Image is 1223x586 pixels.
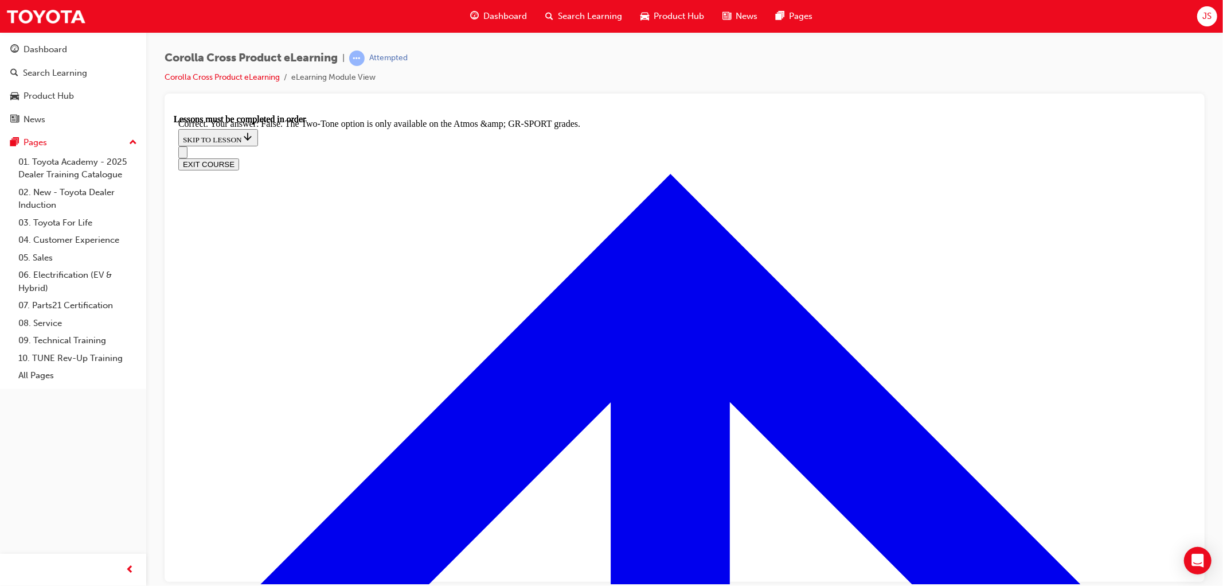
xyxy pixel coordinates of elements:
[14,231,142,249] a: 04. Customer Experience
[165,72,280,82] a: Corolla Cross Product eLearning
[5,32,14,44] button: Open navigation menu
[1184,547,1212,575] div: Open Intercom Messenger
[5,37,142,132] button: DashboardSearch LearningProduct HubNews
[165,52,338,65] span: Corolla Cross Product eLearning
[5,44,65,56] button: EXIT COURSE
[5,132,142,153] button: Pages
[14,266,142,297] a: 06. Electrification (EV & Hybrid)
[14,332,142,350] a: 09. Technical Training
[1202,10,1212,23] span: JS
[470,9,479,24] span: guage-icon
[5,39,142,60] a: Dashboard
[14,153,142,184] a: 01. Toyota Academy - 2025 Dealer Training Catalogue
[722,9,731,24] span: news-icon
[342,52,345,65] span: |
[6,3,86,29] img: Trak
[24,90,74,103] div: Product Hub
[789,10,812,23] span: Pages
[14,184,142,214] a: 02. New - Toyota Dealer Induction
[545,9,553,24] span: search-icon
[558,10,622,23] span: Search Learning
[24,136,47,149] div: Pages
[14,249,142,267] a: 05. Sales
[14,350,142,367] a: 10. TUNE Rev-Up Training
[10,115,19,125] span: news-icon
[713,5,767,28] a: news-iconNews
[5,15,84,32] button: SKIP TO LESSON
[10,138,19,148] span: pages-icon
[736,10,757,23] span: News
[349,51,365,66] span: learningRecordVerb_ATTEMPT-icon
[14,367,142,385] a: All Pages
[767,5,822,28] a: pages-iconPages
[10,91,19,102] span: car-icon
[23,67,87,80] div: Search Learning
[24,113,45,126] div: News
[291,71,376,84] li: eLearning Module View
[10,45,19,55] span: guage-icon
[14,315,142,332] a: 08. Service
[5,63,142,84] a: Search Learning
[5,5,1017,15] div: Correct. Your answer: False. The Two-Tone option is only available on the Atmos &amp; GR-SPORT gr...
[5,86,142,107] a: Product Hub
[1197,6,1217,26] button: JS
[369,53,408,64] div: Attempted
[654,10,704,23] span: Product Hub
[14,297,142,315] a: 07. Parts21 Certification
[536,5,631,28] a: search-iconSearch Learning
[9,21,80,30] span: SKIP TO LESSON
[640,9,649,24] span: car-icon
[10,68,18,79] span: search-icon
[24,43,67,56] div: Dashboard
[129,135,137,150] span: up-icon
[14,214,142,232] a: 03. Toyota For Life
[5,32,1017,56] nav: Navigation menu
[126,563,135,577] span: prev-icon
[631,5,713,28] a: car-iconProduct Hub
[483,10,527,23] span: Dashboard
[5,109,142,130] a: News
[461,5,536,28] a: guage-iconDashboard
[776,9,784,24] span: pages-icon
